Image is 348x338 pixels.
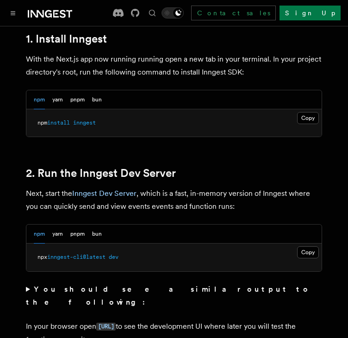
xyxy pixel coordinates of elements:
button: npm [34,225,45,244]
p: Next, start the , which is a fast, in-memory version of Inngest where you can quickly send and vi... [26,187,322,213]
button: Toggle dark mode [162,7,184,19]
summary: You should see a similar output to the following: [26,283,322,309]
button: Find something... [147,7,158,19]
a: Contact sales [191,6,276,20]
strong: You should see a similar output to the following: [26,285,311,307]
span: inngest [73,119,96,126]
span: dev [109,254,118,260]
a: 2. Run the Inngest Dev Server [26,167,176,180]
button: yarn [52,225,63,244]
span: npx [37,254,47,260]
p: With the Next.js app now running running open a new tab in your terminal. In your project directo... [26,53,322,79]
button: yarn [52,90,63,109]
code: [URL] [96,323,116,331]
button: Toggle navigation [7,7,19,19]
span: npm [37,119,47,126]
button: pnpm [70,90,85,109]
span: inngest-cli@latest [47,254,106,260]
a: Inngest Dev Server [72,189,137,198]
button: pnpm [70,225,85,244]
button: npm [34,90,45,109]
button: Copy [297,112,319,124]
span: install [47,119,70,126]
button: Copy [297,246,319,258]
button: bun [92,225,102,244]
a: Sign Up [280,6,341,20]
button: bun [92,90,102,109]
a: 1. Install Inngest [26,32,107,45]
a: [URL] [96,322,116,331]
